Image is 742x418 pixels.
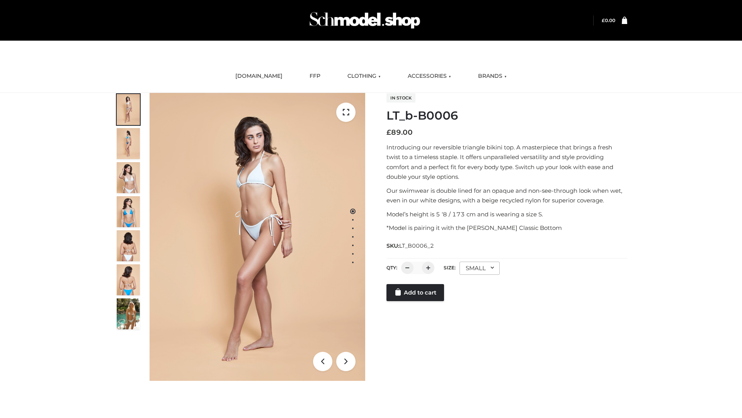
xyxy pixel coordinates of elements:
[150,93,365,381] img: LT_b-B0006
[117,128,140,159] img: ArielClassicBikiniTop_CloudNine_AzureSky_OW114ECO_2-scaled.jpg
[402,68,457,85] a: ACCESSORIES
[602,17,615,23] bdi: 0.00
[117,264,140,295] img: ArielClassicBikiniTop_CloudNine_AzureSky_OW114ECO_8-scaled.jpg
[117,196,140,227] img: ArielClassicBikiniTop_CloudNine_AzureSky_OW114ECO_4-scaled.jpg
[386,241,435,250] span: SKU:
[602,17,615,23] a: £0.00
[304,68,326,85] a: FFP
[444,265,456,271] label: Size:
[117,94,140,125] img: ArielClassicBikiniTop_CloudNine_AzureSky_OW114ECO_1-scaled.jpg
[117,162,140,193] img: ArielClassicBikiniTop_CloudNine_AzureSky_OW114ECO_3-scaled.jpg
[117,298,140,329] img: Arieltop_CloudNine_AzureSky2.jpg
[307,5,423,36] img: Schmodel Admin 964
[386,209,627,219] p: Model’s height is 5 ‘8 / 173 cm and is wearing a size S.
[386,128,413,137] bdi: 89.00
[342,68,386,85] a: CLOTHING
[472,68,512,85] a: BRANDS
[386,265,397,271] label: QTY:
[230,68,288,85] a: [DOMAIN_NAME]
[602,17,605,23] span: £
[386,128,391,137] span: £
[386,284,444,301] a: Add to cart
[386,109,627,123] h1: LT_b-B0006
[399,242,434,249] span: LT_B0006_2
[386,223,627,233] p: *Model is pairing it with the [PERSON_NAME] Classic Bottom
[459,262,500,275] div: SMALL
[117,230,140,261] img: ArielClassicBikiniTop_CloudNine_AzureSky_OW114ECO_7-scaled.jpg
[386,93,415,103] span: In stock
[386,142,627,182] p: Introducing our reversible triangle bikini top. A masterpiece that brings a fresh twist to a time...
[386,186,627,206] p: Our swimwear is double lined for an opaque and non-see-through look when wet, even in our white d...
